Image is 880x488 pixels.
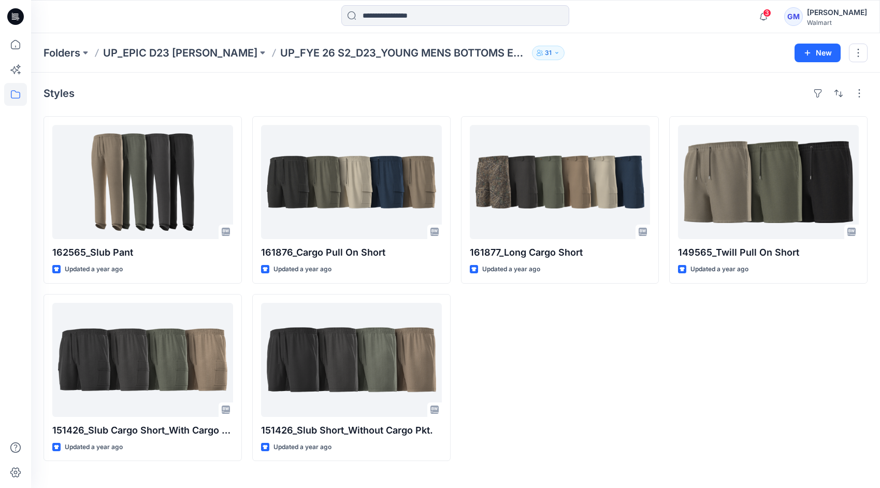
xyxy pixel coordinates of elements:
[532,46,565,60] button: 31
[52,423,233,438] p: 151426_Slub Cargo Short_With Cargo Pkt.
[65,442,123,453] p: Updated a year ago
[470,125,651,239] a: 161877_Long Cargo Short
[763,9,771,17] span: 3
[261,423,442,438] p: 151426_Slub Short_Without Cargo Pkt.
[470,245,651,260] p: 161877_Long Cargo Short
[280,46,528,60] p: UP_FYE 26 S2_D23_YOUNG MENS BOTTOMS EPIC
[678,245,859,260] p: 149565_Twill Pull On Short
[52,245,233,260] p: 162565_Slub Pant
[807,19,867,26] div: Walmart
[482,264,540,275] p: Updated a year ago
[52,125,233,239] a: 162565_Slub Pant
[65,264,123,275] p: Updated a year ago
[44,87,75,100] h4: Styles
[678,125,859,239] a: 149565_Twill Pull On Short
[807,6,867,19] div: [PERSON_NAME]
[261,125,442,239] a: 161876_Cargo Pull On Short
[103,46,257,60] a: UP_EPIC D23 [PERSON_NAME]
[261,245,442,260] p: 161876_Cargo Pull On Short
[545,47,552,59] p: 31
[52,303,233,417] a: 151426_Slub Cargo Short_With Cargo Pkt.
[690,264,748,275] p: Updated a year ago
[795,44,841,62] button: New
[273,264,331,275] p: Updated a year ago
[44,46,80,60] a: Folders
[261,303,442,417] a: 151426_Slub Short_Without Cargo Pkt.
[273,442,331,453] p: Updated a year ago
[784,7,803,26] div: GM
